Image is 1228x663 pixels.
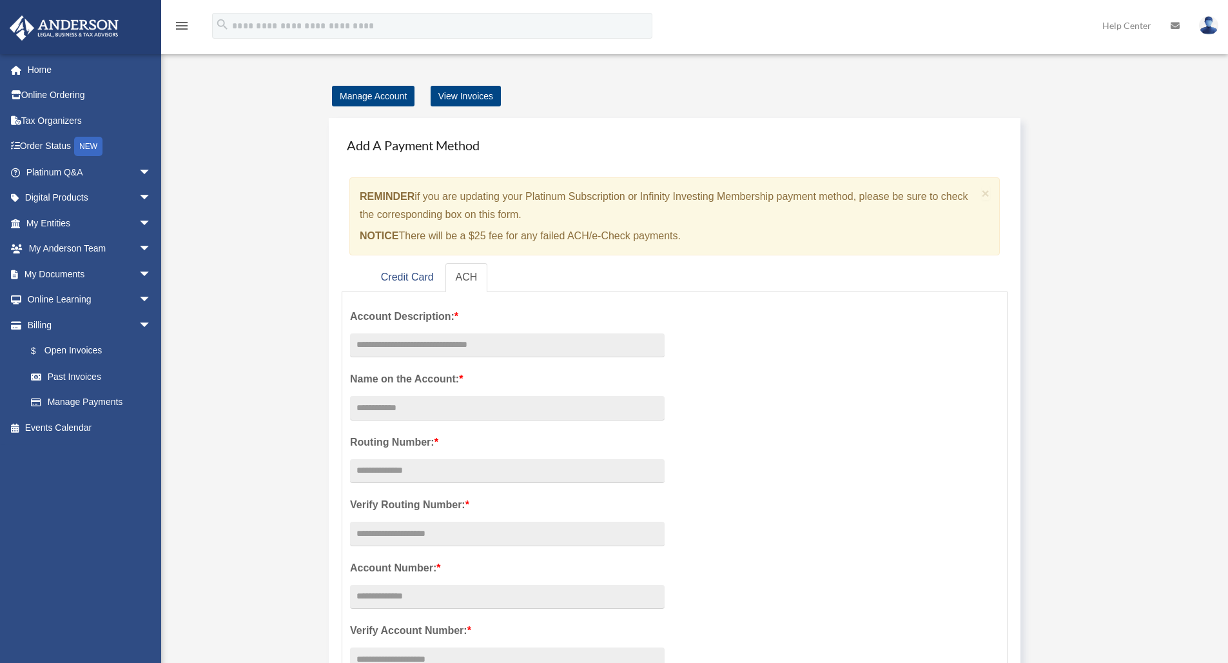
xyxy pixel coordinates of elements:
a: Online Learningarrow_drop_down [9,287,171,313]
a: My Anderson Teamarrow_drop_down [9,236,171,262]
i: search [215,17,229,32]
img: User Pic [1199,16,1218,35]
span: arrow_drop_down [139,236,164,262]
a: Manage Payments [18,390,164,415]
a: Digital Productsarrow_drop_down [9,185,171,211]
button: Close [982,186,990,200]
a: Tax Organizers [9,108,171,134]
span: arrow_drop_down [139,159,164,186]
a: Order StatusNEW [9,134,171,160]
span: arrow_drop_down [139,185,164,212]
a: Home [9,57,171,83]
a: My Documentsarrow_drop_down [9,261,171,287]
a: View Invoices [431,86,501,106]
a: menu [174,23,190,34]
span: arrow_drop_down [139,210,164,237]
span: arrow_drop_down [139,261,164,288]
i: menu [174,18,190,34]
a: Past Invoices [18,364,171,390]
a: My Entitiesarrow_drop_down [9,210,171,236]
a: $Open Invoices [18,338,171,364]
div: NEW [74,137,102,156]
label: Account Number: [350,559,665,577]
span: $ [38,343,44,359]
span: arrow_drop_down [139,312,164,339]
a: Billingarrow_drop_down [9,312,171,338]
span: × [982,186,990,201]
span: arrow_drop_down [139,287,164,313]
label: Verify Routing Number: [350,496,665,514]
label: Account Description: [350,308,665,326]
a: Manage Account [332,86,414,106]
a: ACH [445,263,488,292]
a: Events Calendar [9,415,171,440]
label: Routing Number: [350,433,665,451]
a: Online Ordering [9,83,171,108]
label: Name on the Account: [350,370,665,388]
div: if you are updating your Platinum Subscription or Infinity Investing Membership payment method, p... [349,177,1000,255]
a: Credit Card [371,263,444,292]
strong: REMINDER [360,191,414,202]
label: Verify Account Number: [350,622,665,640]
strong: NOTICE [360,230,398,241]
img: Anderson Advisors Platinum Portal [6,15,122,41]
a: Platinum Q&Aarrow_drop_down [9,159,171,185]
p: There will be a $25 fee for any failed ACH/e-Check payments. [360,227,977,245]
h4: Add A Payment Method [342,131,1008,159]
